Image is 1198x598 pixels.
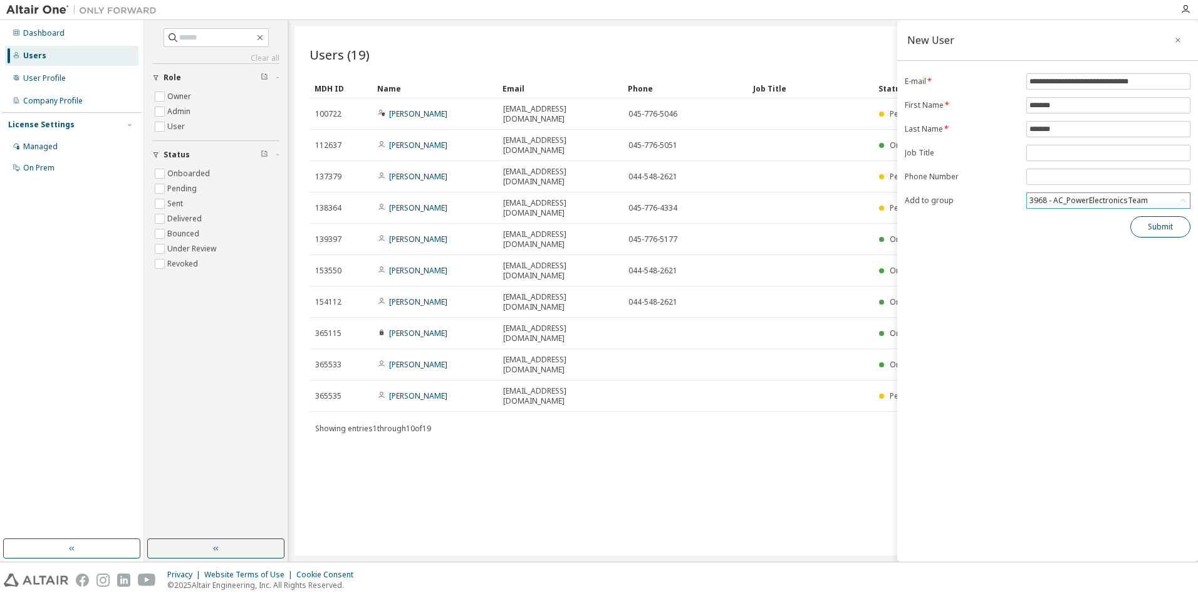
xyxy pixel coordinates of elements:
img: linkedin.svg [117,574,130,587]
span: 153550 [315,266,341,276]
a: [PERSON_NAME] [389,234,447,244]
div: On Prem [23,163,55,173]
a: [PERSON_NAME] [389,108,447,119]
span: [EMAIL_ADDRESS][DOMAIN_NAME] [503,229,617,249]
label: First Name [905,100,1019,110]
a: [PERSON_NAME] [389,171,447,182]
span: Clear filter [261,73,268,83]
span: 112637 [315,140,341,150]
span: Showing entries 1 through 10 of 19 [315,423,431,434]
div: Privacy [167,570,204,580]
label: Job Title [905,148,1019,158]
span: 045-776-5177 [628,234,677,244]
span: Clear filter [261,150,268,160]
div: Company Profile [23,96,83,106]
span: 044-548-2621 [628,266,677,276]
label: Bounced [167,226,202,241]
div: New User [907,35,954,45]
span: Status [164,150,190,160]
span: Pending [890,202,919,213]
img: altair_logo.svg [4,574,68,587]
span: Users (19) [310,46,370,63]
img: youtube.svg [138,574,156,587]
span: Onboarded [890,265,932,276]
span: 045-776-4334 [628,203,677,213]
div: Name [377,78,492,98]
a: [PERSON_NAME] [389,328,447,338]
span: 137379 [315,172,341,182]
span: Pending [890,108,919,119]
a: [PERSON_NAME] [389,202,447,213]
button: Status [152,141,279,169]
span: [EMAIL_ADDRESS][DOMAIN_NAME] [503,167,617,187]
span: [EMAIL_ADDRESS][DOMAIN_NAME] [503,355,617,375]
span: 365535 [315,391,341,401]
span: [EMAIL_ADDRESS][DOMAIN_NAME] [503,104,617,124]
span: 139397 [315,234,341,244]
div: Email [503,78,618,98]
label: Under Review [167,241,219,256]
span: Pending [890,171,919,182]
label: User [167,119,187,134]
div: 3968 - AC_PowerElectronicsTeam [1027,193,1190,208]
span: 138364 [315,203,341,213]
a: Clear all [152,53,279,63]
span: 100722 [315,109,341,119]
div: Phone [628,78,743,98]
span: 154112 [315,297,341,307]
label: Onboarded [167,166,212,181]
span: 365115 [315,328,341,338]
span: 044-548-2621 [628,172,677,182]
label: Last Name [905,124,1019,134]
span: [EMAIL_ADDRESS][DOMAIN_NAME] [503,198,617,218]
span: [EMAIL_ADDRESS][DOMAIN_NAME] [503,292,617,312]
label: E-mail [905,76,1019,87]
img: Altair One [6,4,163,16]
a: [PERSON_NAME] [389,359,447,370]
div: User Profile [23,73,66,83]
div: Dashboard [23,28,65,38]
div: MDH ID [315,78,367,98]
label: Revoked [167,256,201,271]
span: Onboarded [890,234,932,244]
span: Onboarded [890,140,932,150]
span: Onboarded [890,296,932,307]
label: Owner [167,89,194,104]
label: Sent [167,196,185,211]
label: Admin [167,104,193,119]
label: Pending [167,181,199,196]
span: Role [164,73,181,83]
span: Onboarded [890,328,932,338]
span: 044-548-2621 [628,297,677,307]
a: [PERSON_NAME] [389,140,447,150]
label: Phone Number [905,172,1019,182]
a: [PERSON_NAME] [389,296,447,307]
img: facebook.svg [76,574,89,587]
a: [PERSON_NAME] [389,391,447,401]
span: [EMAIL_ADDRESS][DOMAIN_NAME] [503,135,617,155]
span: 365533 [315,360,341,370]
p: © 2025 Altair Engineering, Inc. All Rights Reserved. [167,580,361,590]
div: 3968 - AC_PowerElectronicsTeam [1028,194,1150,207]
span: 045-776-5046 [628,109,677,119]
img: instagram.svg [96,574,110,587]
div: Cookie Consent [296,570,361,580]
span: Pending [890,391,919,401]
div: License Settings [8,120,75,130]
span: 045-776-5051 [628,140,677,150]
a: [PERSON_NAME] [389,265,447,276]
div: Job Title [753,78,868,98]
div: Status [878,78,1112,98]
div: Managed [23,142,58,152]
div: Website Terms of Use [204,570,296,580]
span: [EMAIL_ADDRESS][DOMAIN_NAME] [503,323,617,344]
label: Add to group [905,196,1019,206]
label: Delivered [167,211,204,226]
span: [EMAIL_ADDRESS][DOMAIN_NAME] [503,386,617,406]
button: Role [152,64,279,92]
span: Onboarded [890,359,932,370]
span: [EMAIL_ADDRESS][DOMAIN_NAME] [503,261,617,281]
div: Users [23,51,46,61]
button: Submit [1130,216,1190,238]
